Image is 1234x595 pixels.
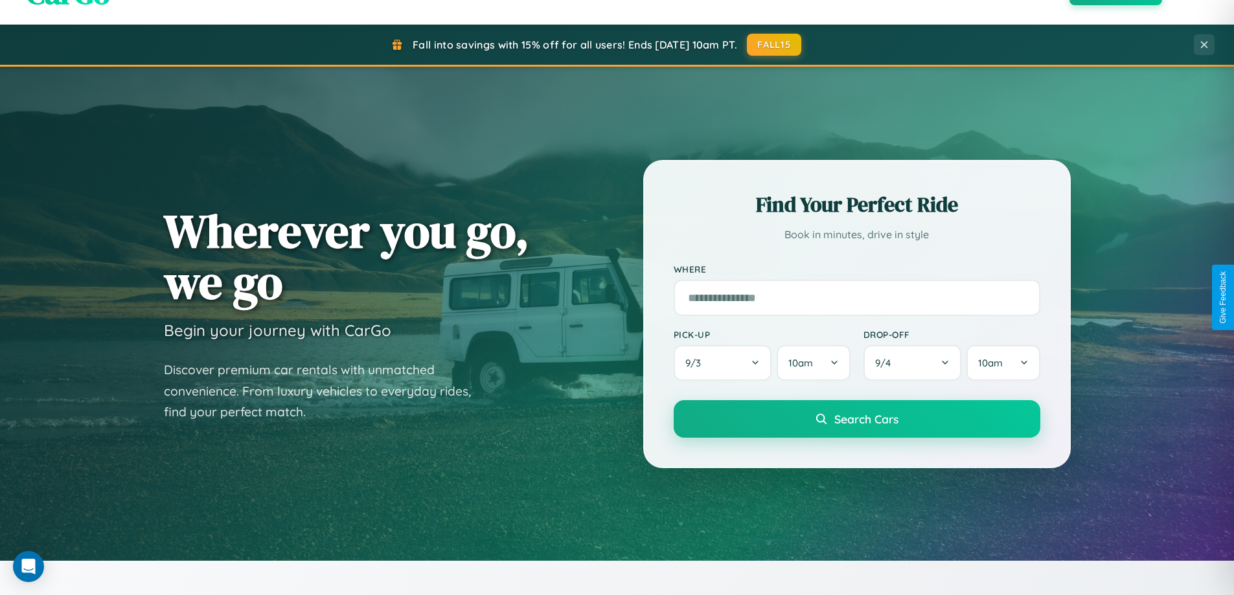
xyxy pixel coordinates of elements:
h2: Find Your Perfect Ride [674,190,1040,219]
h3: Begin your journey with CarGo [164,320,391,340]
div: Give Feedback [1218,271,1228,324]
span: 10am [788,357,813,369]
button: 10am [777,345,850,381]
p: Book in minutes, drive in style [674,225,1040,244]
span: 9 / 3 [685,357,707,369]
label: Pick-up [674,329,851,340]
span: Search Cars [834,412,898,426]
button: 10am [966,345,1040,381]
h1: Wherever you go, we go [164,205,529,308]
span: 9 / 4 [875,357,897,369]
label: Drop-off [863,329,1040,340]
div: Open Intercom Messenger [13,551,44,582]
button: Search Cars [674,400,1040,438]
span: Fall into savings with 15% off for all users! Ends [DATE] 10am PT. [413,38,737,51]
label: Where [674,264,1040,275]
p: Discover premium car rentals with unmatched convenience. From luxury vehicles to everyday rides, ... [164,359,488,423]
button: 9/4 [863,345,962,381]
button: 9/3 [674,345,772,381]
span: 10am [978,357,1003,369]
button: FALL15 [747,34,801,56]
